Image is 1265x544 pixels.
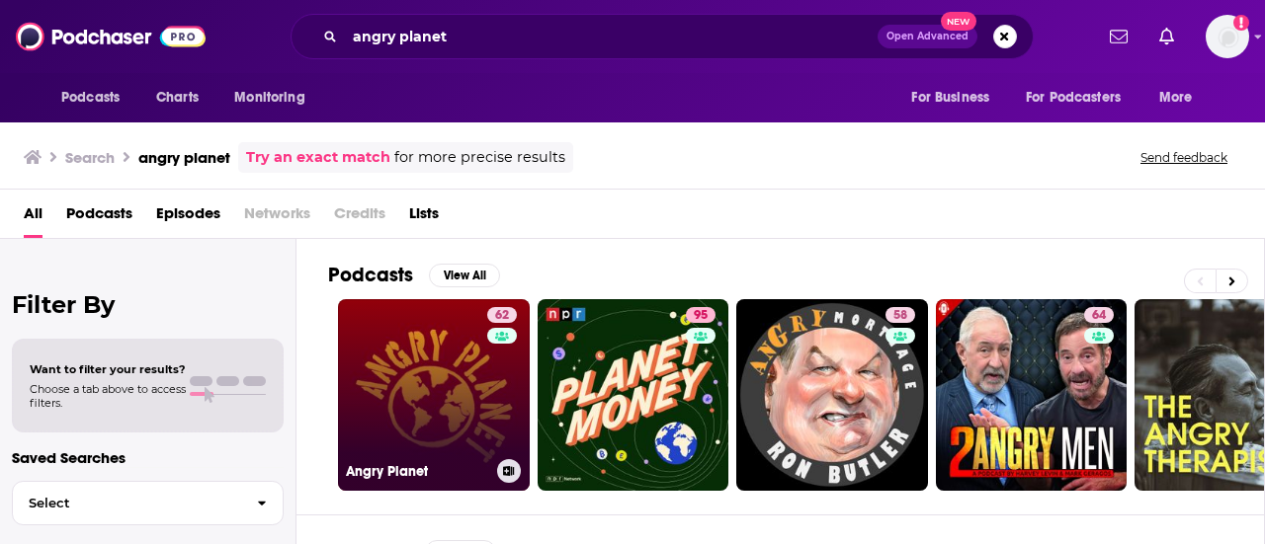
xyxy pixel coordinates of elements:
[694,306,708,326] span: 95
[328,263,413,287] h2: Podcasts
[394,146,565,169] span: for more precise results
[234,84,304,112] span: Monitoring
[244,197,310,238] span: Networks
[495,306,509,326] span: 62
[1013,79,1149,117] button: open menu
[878,25,977,48] button: Open AdvancedNew
[138,148,230,167] h3: angry planet
[1206,15,1249,58] span: Logged in as LBraverman
[66,197,132,238] a: Podcasts
[538,299,729,491] a: 95
[12,290,284,319] h2: Filter By
[16,18,206,55] img: Podchaser - Follow, Share and Rate Podcasts
[1102,20,1136,53] a: Show notifications dropdown
[886,32,969,41] span: Open Advanced
[1092,306,1106,326] span: 64
[911,84,989,112] span: For Business
[143,79,211,117] a: Charts
[338,299,530,491] a: 62Angry Planet
[885,307,915,323] a: 58
[429,264,500,287] button: View All
[13,497,241,509] span: Select
[936,299,1128,491] a: 64
[12,481,284,525] button: Select
[156,197,220,238] a: Episodes
[941,12,976,31] span: New
[345,21,878,52] input: Search podcasts, credits, & more...
[686,307,716,323] a: 95
[1206,15,1249,58] img: User Profile
[409,197,439,238] a: Lists
[65,148,115,167] h3: Search
[893,306,907,326] span: 58
[24,197,42,238] a: All
[291,14,1034,59] div: Search podcasts, credits, & more...
[156,84,199,112] span: Charts
[30,362,186,376] span: Want to filter your results?
[1145,79,1218,117] button: open menu
[1135,149,1233,166] button: Send feedback
[346,463,489,480] h3: Angry Planet
[12,448,284,467] p: Saved Searches
[1159,84,1193,112] span: More
[220,79,330,117] button: open menu
[487,307,517,323] a: 62
[1233,15,1249,31] svg: Add a profile image
[1206,15,1249,58] button: Show profile menu
[897,79,1014,117] button: open menu
[61,84,120,112] span: Podcasts
[246,146,390,169] a: Try an exact match
[1151,20,1182,53] a: Show notifications dropdown
[334,197,385,238] span: Credits
[47,79,145,117] button: open menu
[30,382,186,410] span: Choose a tab above to access filters.
[1026,84,1121,112] span: For Podcasters
[328,263,500,287] a: PodcastsView All
[736,299,928,491] a: 58
[1084,307,1114,323] a: 64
